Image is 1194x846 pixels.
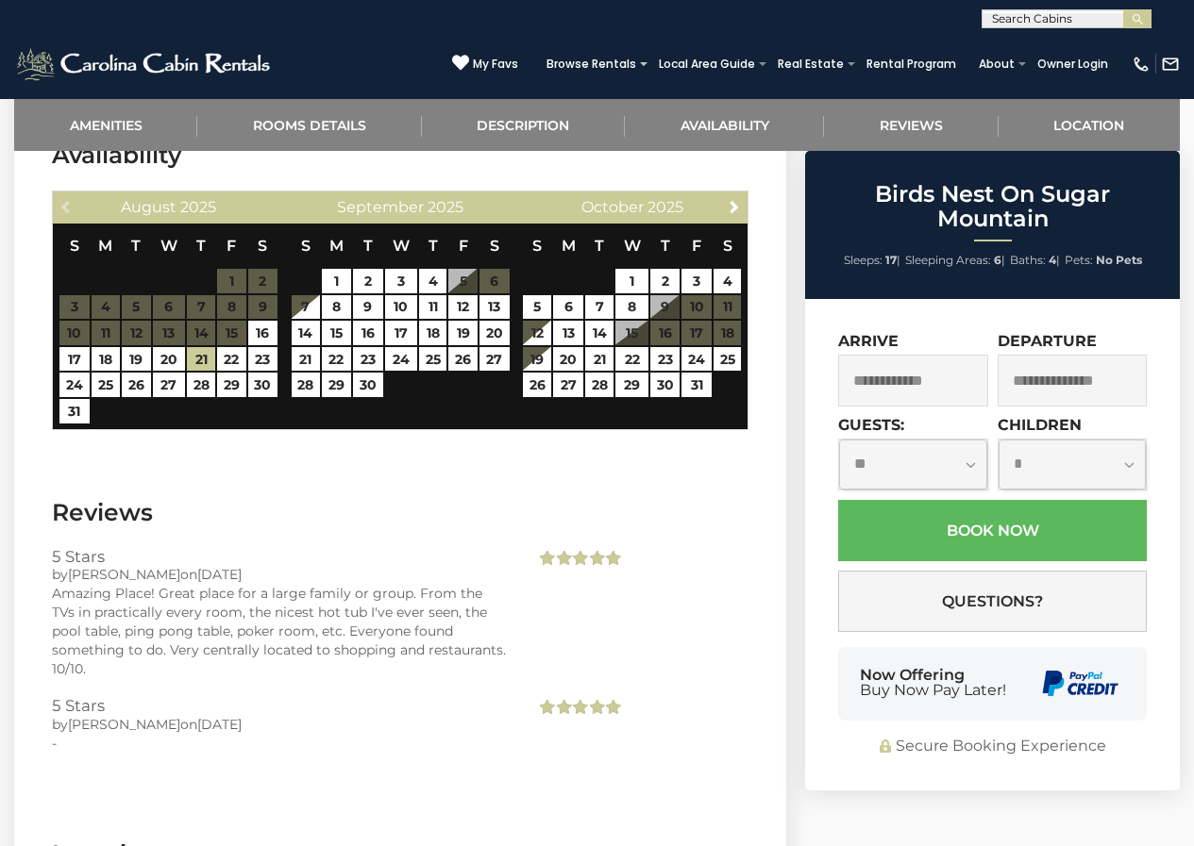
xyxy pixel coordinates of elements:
a: 19 [523,347,551,372]
div: by on [52,565,507,584]
a: 3 [385,269,418,293]
a: Availability [625,99,824,151]
a: 26 [523,373,551,397]
a: 24 [385,347,418,372]
strong: 4 [1049,253,1056,267]
a: 22 [322,347,351,372]
a: 13 [479,295,510,320]
a: Real Estate [768,51,853,77]
span: Friday [227,237,236,255]
span: Buy Now Pay Later! [860,683,1006,698]
a: 29 [322,373,351,397]
span: 2025 [428,198,463,216]
a: 13 [553,321,583,345]
span: [DATE] [197,716,242,733]
div: Amazing Place! Great place for a large family or group. From the TVs in practically every room, t... [52,584,507,678]
h3: Reviews [52,496,748,529]
span: Thursday [429,237,438,255]
a: 29 [217,373,245,397]
a: Rental Program [857,51,966,77]
span: 2025 [180,198,216,216]
button: Questions? [838,571,1147,632]
a: 25 [419,347,446,372]
li: | [1010,248,1060,273]
a: 26 [448,347,478,372]
span: Saturday [723,237,732,255]
span: Tuesday [363,237,373,255]
a: 17 [59,347,90,372]
span: Thursday [661,237,670,255]
a: 28 [585,373,614,397]
a: 25 [92,373,120,397]
a: 2 [353,269,383,293]
div: by on [52,715,507,734]
a: 26 [122,373,150,397]
a: 19 [122,347,150,372]
span: Saturday [490,237,499,255]
a: Rooms Details [197,99,421,151]
span: Next [727,199,742,214]
a: Description [422,99,625,151]
span: Monday [329,237,344,255]
div: - [52,734,507,753]
a: Location [999,99,1180,151]
a: 29 [615,373,647,397]
a: 8 [322,295,351,320]
label: Children [998,416,1082,434]
a: 30 [650,373,681,397]
a: 21 [187,347,215,372]
label: Arrive [838,332,899,350]
div: Secure Booking Experience [838,736,1147,757]
strong: No Pets [1096,253,1142,267]
a: 16 [248,321,278,345]
a: 20 [553,347,583,372]
a: 24 [681,347,712,372]
span: Friday [692,237,701,255]
label: Departure [998,332,1097,350]
a: 28 [187,373,215,397]
div: Now Offering [860,668,1006,698]
a: 1 [615,269,647,293]
a: 16 [353,321,383,345]
a: 25 [714,347,741,372]
span: Monday [98,237,112,255]
a: 17 [385,321,418,345]
a: 9 [353,295,383,320]
a: 18 [92,347,120,372]
span: Baths: [1010,253,1046,267]
span: October [581,198,644,216]
img: White-1-2.png [14,45,276,83]
span: Sleeps: [844,253,883,267]
a: 27 [553,373,583,397]
span: Tuesday [595,237,604,255]
h3: 5 Stars [52,548,507,565]
strong: 17 [885,253,897,267]
a: 7 [292,295,321,320]
span: Sunday [301,237,311,255]
a: 23 [353,347,383,372]
a: About [969,51,1024,77]
span: August [121,198,177,216]
span: Thursday [196,237,206,255]
a: 30 [353,373,383,397]
span: September [337,198,424,216]
a: 11 [419,295,446,320]
span: Wednesday [393,237,410,255]
li: | [905,248,1005,273]
a: My Favs [452,54,518,74]
a: 4 [419,269,446,293]
a: 1 [322,269,351,293]
a: 14 [292,321,321,345]
a: 24 [59,373,90,397]
span: Wednesday [160,237,177,255]
a: 14 [585,321,614,345]
span: [PERSON_NAME] [68,566,180,583]
a: Next [722,194,746,218]
a: 28 [292,373,321,397]
a: Reviews [824,99,998,151]
span: Sleeping Areas: [905,253,991,267]
span: Pets: [1065,253,1093,267]
a: 7 [585,295,614,320]
img: mail-regular-white.png [1161,55,1180,74]
a: 15 [322,321,351,345]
